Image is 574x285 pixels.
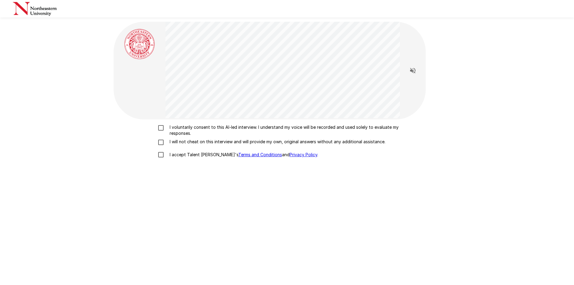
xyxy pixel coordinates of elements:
[124,29,155,59] img: northeastern_avatar3.png
[407,65,419,77] button: Read questions aloud
[167,152,318,158] p: I accept Talent [PERSON_NAME]'s and .
[167,124,420,136] p: I voluntarily consent to this AI-led interview. I understand my voice will be recorded and used s...
[167,139,385,145] p: I will not cheat on this interview and will provide my own, original answers without any addition...
[290,152,317,157] a: Privacy Policy
[238,152,282,157] a: Terms and Conditions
